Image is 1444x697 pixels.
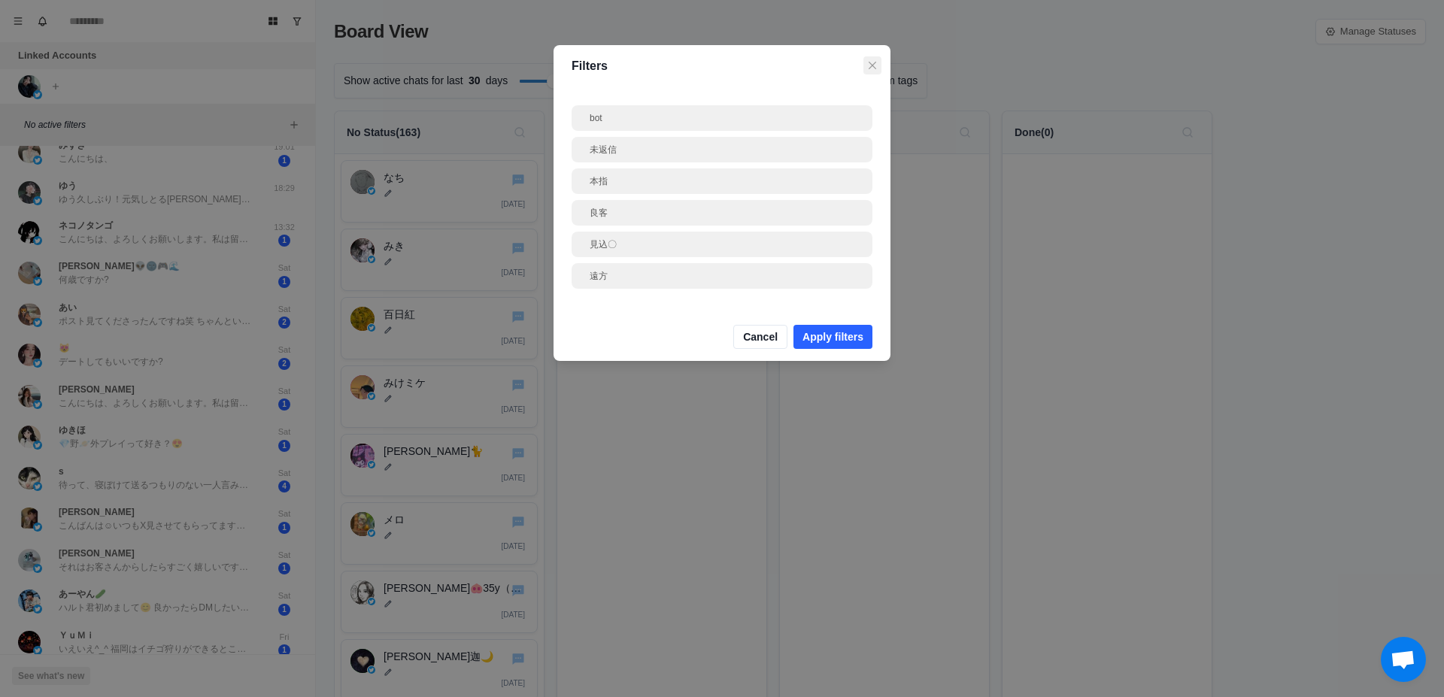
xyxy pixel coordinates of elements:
[590,206,854,220] div: 良客
[863,56,881,74] button: Close
[733,325,787,349] button: Cancel
[590,269,854,283] div: 遠方
[1381,637,1426,682] div: チャットを開く
[590,143,854,156] div: 未返信
[590,174,854,188] div: 本指
[793,325,872,349] button: Apply filters
[590,238,854,251] div: 見込〇
[590,111,854,125] div: bot
[572,57,872,75] p: Filters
